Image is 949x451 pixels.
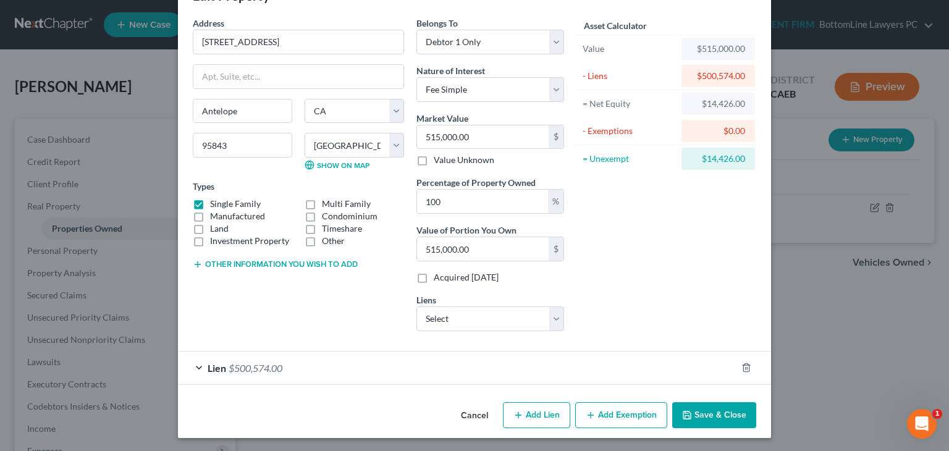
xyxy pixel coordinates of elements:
[584,19,647,32] label: Asset Calculator
[549,125,563,149] div: $
[548,190,563,213] div: %
[549,237,563,261] div: $
[193,99,292,123] input: Enter city...
[691,98,745,110] div: $14,426.00
[417,190,548,213] input: 0.00
[417,125,549,149] input: 0.00
[322,222,362,235] label: Timeshare
[322,210,377,222] label: Condominium
[210,210,265,222] label: Manufactured
[691,153,745,165] div: $14,426.00
[193,259,358,269] button: Other information you wish to add
[416,176,536,189] label: Percentage of Property Owned
[322,235,345,247] label: Other
[691,125,745,137] div: $0.00
[583,70,676,82] div: - Liens
[193,30,403,54] input: Enter address...
[691,70,745,82] div: $500,574.00
[210,198,261,210] label: Single Family
[416,112,468,125] label: Market Value
[417,237,549,261] input: 0.00
[193,18,224,28] span: Address
[210,222,229,235] label: Land
[503,402,570,428] button: Add Lien
[193,180,214,193] label: Types
[434,271,499,284] label: Acquired [DATE]
[672,402,756,428] button: Save & Close
[322,198,371,210] label: Multi Family
[575,402,667,428] button: Add Exemption
[193,133,292,158] input: Enter zip...
[416,18,458,28] span: Belongs To
[691,43,745,55] div: $515,000.00
[193,65,403,88] input: Apt, Suite, etc...
[434,154,494,166] label: Value Unknown
[229,362,282,374] span: $500,574.00
[583,43,676,55] div: Value
[416,64,485,77] label: Nature of Interest
[932,409,942,419] span: 1
[305,160,369,170] a: Show on Map
[583,98,676,110] div: = Net Equity
[907,409,937,439] iframe: Intercom live chat
[583,125,676,137] div: - Exemptions
[583,153,676,165] div: = Unexempt
[416,293,436,306] label: Liens
[416,224,517,237] label: Value of Portion You Own
[451,403,498,428] button: Cancel
[210,235,289,247] label: Investment Property
[208,362,226,374] span: Lien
